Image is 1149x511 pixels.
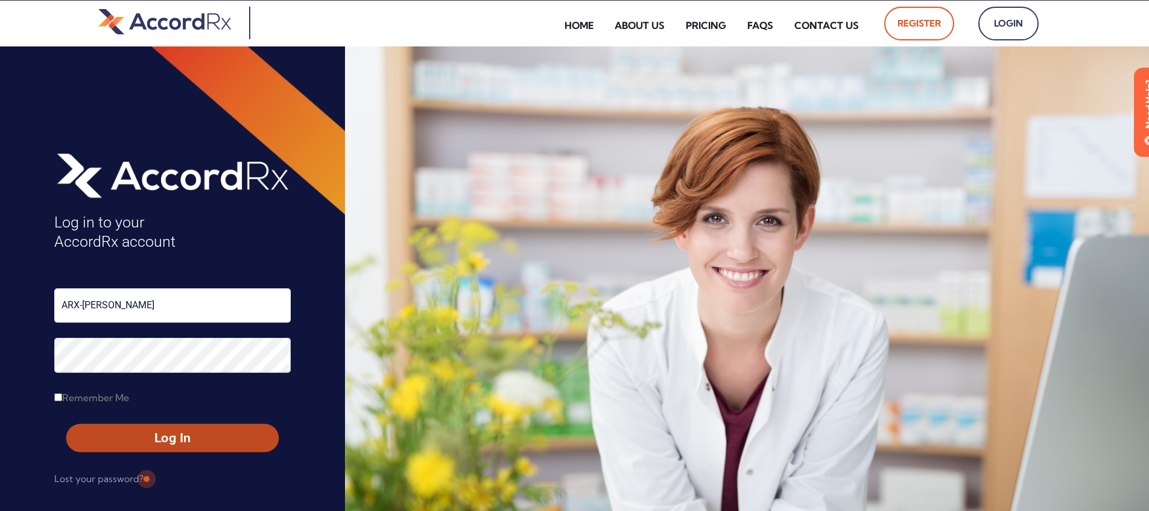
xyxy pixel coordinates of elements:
a: Home [556,11,603,39]
span: Register [897,14,941,33]
input: Remember Me [54,393,62,401]
span: Log In [77,430,268,447]
label: Remember Me [54,388,129,407]
button: Log In [66,424,279,452]
img: default-logo [98,7,231,36]
a: Contact Us [785,11,868,39]
img: AccordRx_logo_header_white [54,149,291,201]
a: FAQs [738,11,782,39]
span: Login [992,14,1025,33]
a: Pricing [677,11,735,39]
h4: Log in to your AccordRx account [54,213,291,252]
a: Login [978,7,1039,40]
a: Register [884,7,954,40]
a: Lost your password? [54,469,144,489]
input: Username or Email Address [54,288,291,323]
a: About Us [606,11,674,39]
